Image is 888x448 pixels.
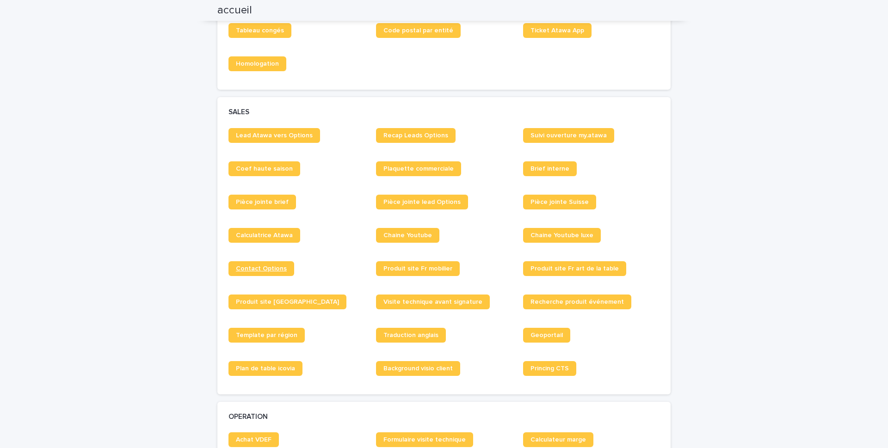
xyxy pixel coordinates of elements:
[376,295,490,309] a: Visite technique avant signature
[376,261,460,276] a: Produit site Fr mobilier
[236,299,339,305] span: Produit site [GEOGRAPHIC_DATA]
[530,199,589,205] span: Pièce jointe Suisse
[530,265,619,272] span: Produit site Fr art de la table
[523,128,614,143] a: Suivi ouverture my.atawa
[383,132,448,139] span: Recap Leads Options
[523,195,596,209] a: Pièce jointe Suisse
[236,132,313,139] span: Lead Atawa vers Options
[228,261,294,276] a: Contact Options
[236,332,297,338] span: Template par région
[383,365,453,372] span: Background visio client
[523,295,631,309] a: Recherche produit événement
[236,199,289,205] span: Pièce jointe brief
[530,232,593,239] span: Chaine Youtube luxe
[376,432,473,447] a: Formulaire visite technique
[530,299,624,305] span: Recherche produit événement
[376,161,461,176] a: Plaquette commerciale
[383,265,452,272] span: Produit site Fr mobilier
[236,232,293,239] span: Calculatrice Atawa
[383,332,438,338] span: Traduction anglais
[376,23,461,38] a: Code postal par entité
[523,228,601,243] a: Chaine Youtube luxe
[236,365,295,372] span: Plan de table icovia
[383,27,453,34] span: Code postal par entité
[228,161,300,176] a: Coef haute saison
[383,166,454,172] span: Plaquette commerciale
[228,228,300,243] a: Calculatrice Atawa
[236,166,293,172] span: Coef haute saison
[376,195,468,209] a: Pièce jointe lead Options
[228,295,346,309] a: Produit site [GEOGRAPHIC_DATA]
[530,365,569,372] span: Princing CTS
[523,361,576,376] a: Princing CTS
[228,432,279,447] a: Achat VDEF
[530,332,563,338] span: Geoportail
[236,61,279,67] span: Homologation
[376,328,446,343] a: Traduction anglais
[530,166,569,172] span: Brief interne
[530,132,607,139] span: Suivi ouverture my.atawa
[523,432,593,447] a: Calculateur marge
[383,232,432,239] span: Chaine Youtube
[523,328,570,343] a: Geoportail
[376,128,456,143] a: Recap Leads Options
[228,361,302,376] a: Plan de table icovia
[376,228,439,243] a: Chaine Youtube
[523,23,592,38] a: Ticket Atawa App
[236,436,271,443] span: Achat VDEF
[228,108,249,117] h2: SALES
[530,436,586,443] span: Calculateur marge
[236,27,284,34] span: Tableau congés
[228,128,320,143] a: Lead Atawa vers Options
[523,161,577,176] a: Brief interne
[383,199,461,205] span: Pièce jointe lead Options
[383,299,482,305] span: Visite technique avant signature
[523,261,626,276] a: Produit site Fr art de la table
[217,4,252,17] h2: accueil
[376,361,460,376] a: Background visio client
[530,27,584,34] span: Ticket Atawa App
[228,23,291,38] a: Tableau congés
[383,436,466,443] span: Formulaire visite technique
[228,195,296,209] a: Pièce jointe brief
[228,328,305,343] a: Template par région
[236,265,287,272] span: Contact Options
[228,56,286,71] a: Homologation
[228,413,268,421] h2: OPERATION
